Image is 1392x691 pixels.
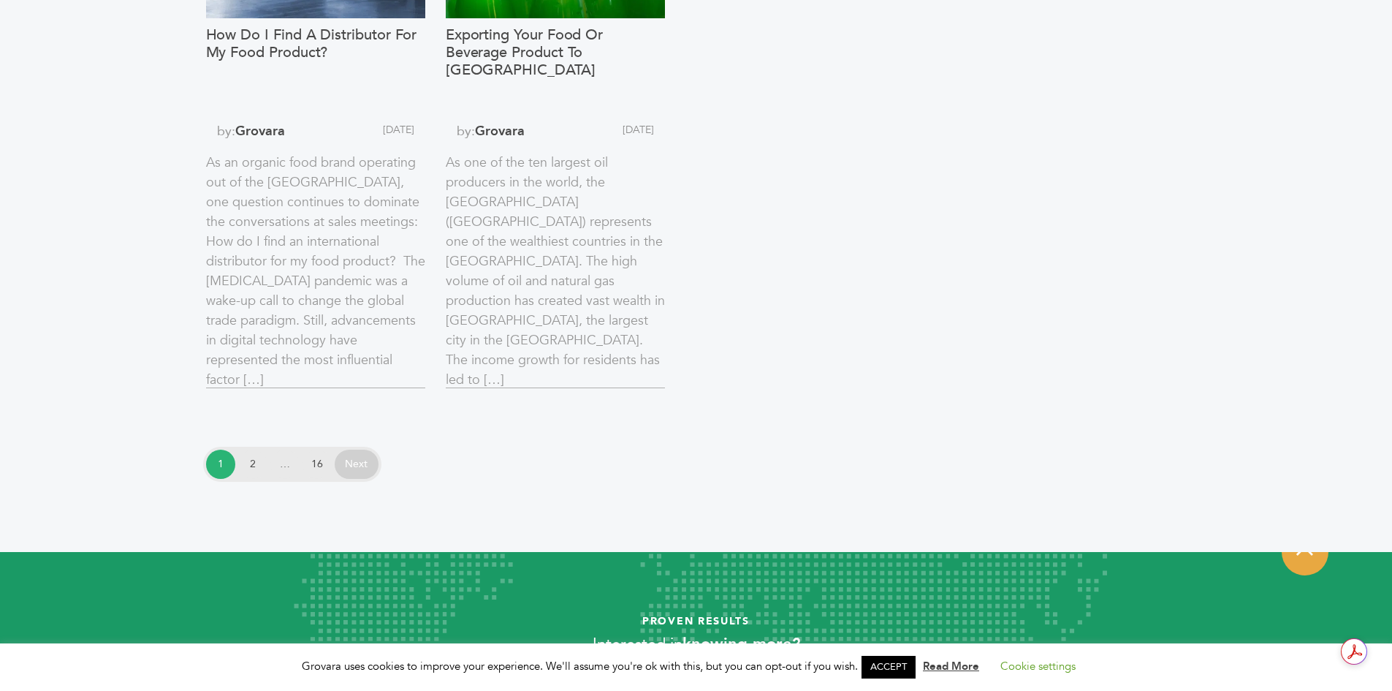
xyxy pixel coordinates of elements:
a: Exporting Your Food or Beverage Product to [GEOGRAPHIC_DATA] [446,26,665,114]
a: How Do I Find a Distributor For My Food Product? [206,26,425,114]
a: Cookie settings [1000,659,1076,673]
span: 1 [206,450,235,479]
a: Grovara [235,122,285,140]
span: Interested in [593,633,682,655]
p: As one of the ten largest oil producers in the world, the [GEOGRAPHIC_DATA] ([GEOGRAPHIC_DATA]) r... [446,153,665,370]
a: Read More [923,659,979,673]
a: Next [335,450,379,479]
a: ACCEPT [862,656,916,679]
a: Grovara [475,122,525,140]
span: by: [206,121,318,141]
span: by: [446,121,558,141]
span: [DATE] [557,121,665,141]
nav: Posts pagination [206,450,379,479]
span: … [270,450,300,479]
span: Grovara uses cookies to improve your experience. We'll assume you're ok with this, but you can op... [302,659,1090,673]
p: As an organic food brand operating out of the [GEOGRAPHIC_DATA], one question continues to domina... [206,153,425,370]
a: 2 [238,450,267,479]
a: 16 [303,450,332,479]
span: [DATE] [317,121,425,141]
